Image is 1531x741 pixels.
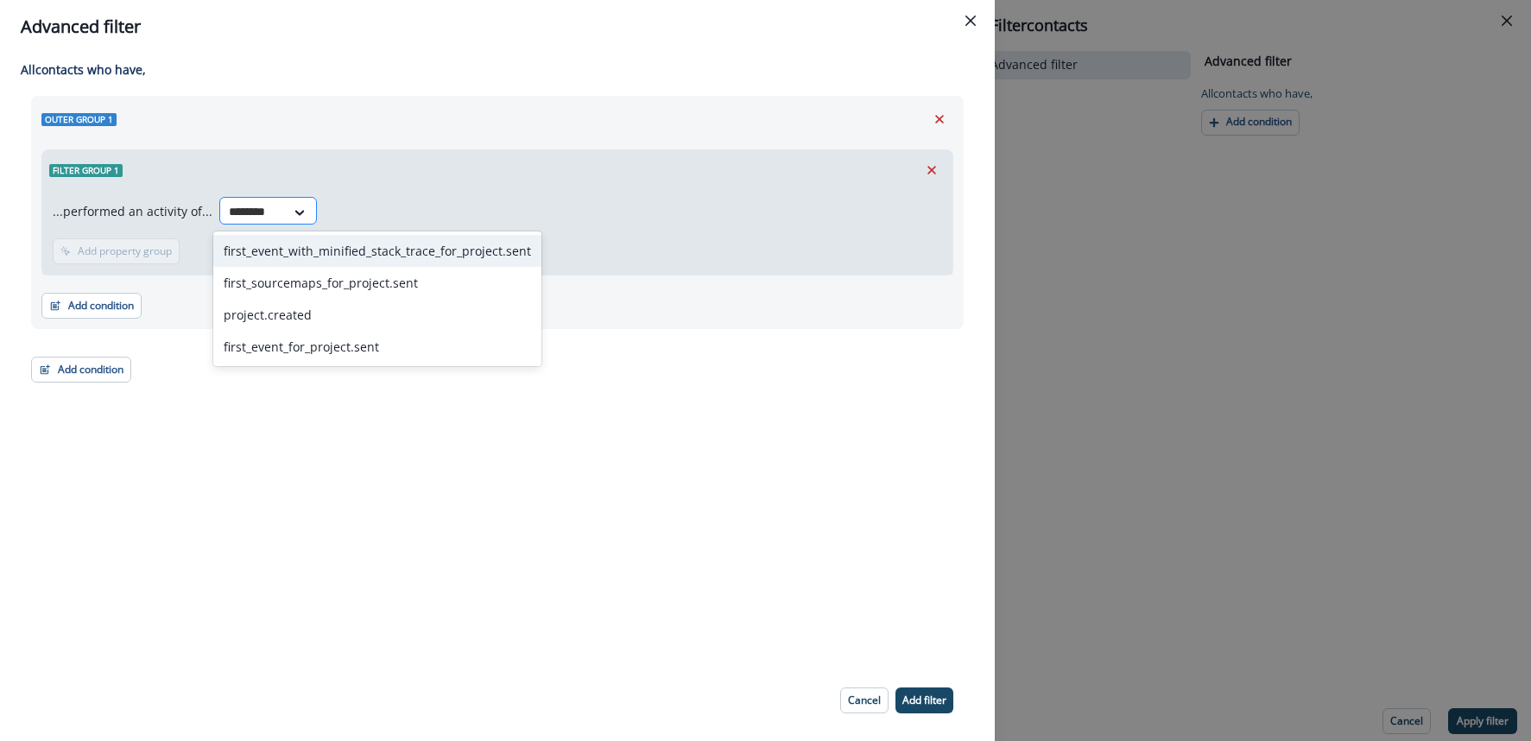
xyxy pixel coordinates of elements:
button: Add condition [31,357,131,383]
p: Add filter [902,694,946,706]
span: Filter group 1 [49,164,123,177]
button: Cancel [840,687,889,713]
div: first_event_with_minified_stack_trace_for_project.sent [213,235,541,267]
p: Add property group [78,245,172,257]
p: ...performed an activity of... [53,202,212,220]
p: Cancel [848,694,881,706]
div: project.created [213,299,541,331]
div: first_sourcemaps_for_project.sent [213,267,541,299]
div: Advanced filter [21,14,974,40]
div: first_event_for_project.sent [213,331,541,363]
button: Add condition [41,293,142,319]
span: Outer group 1 [41,113,117,126]
p: All contact s who have, [21,60,964,79]
button: Add property group [53,238,180,264]
button: Close [957,7,984,35]
button: Remove [918,157,946,183]
button: Remove [926,106,953,132]
button: Add filter [895,687,953,713]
